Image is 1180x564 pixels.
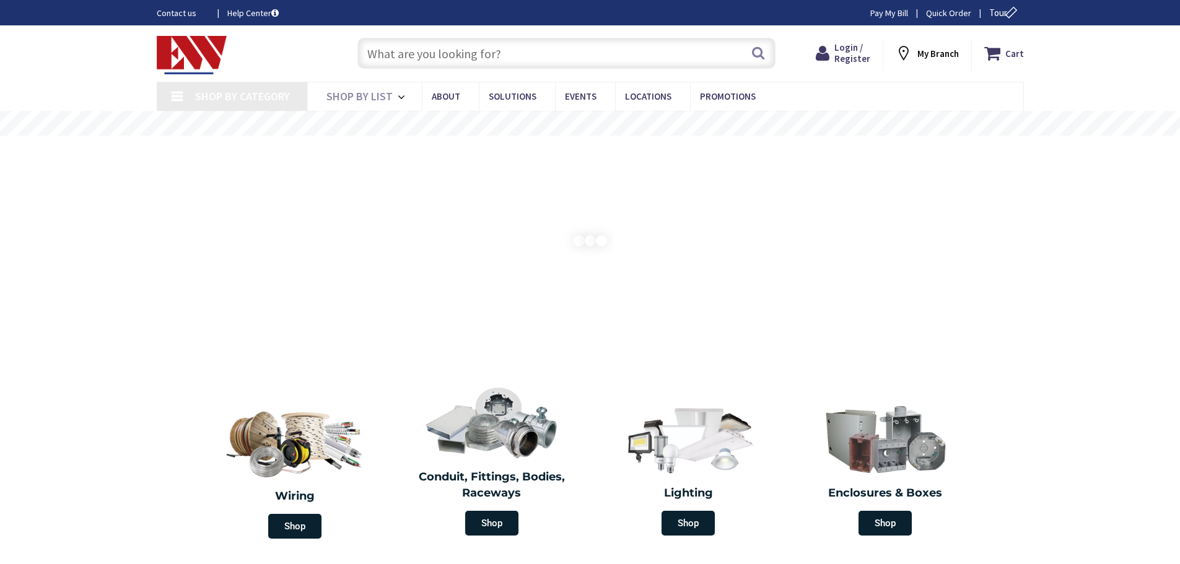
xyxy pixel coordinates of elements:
[859,511,912,536] span: Shop
[403,469,581,501] h2: Conduit, Fittings, Bodies, Raceways
[917,48,959,59] strong: My Branch
[489,90,536,102] span: Solutions
[816,42,870,64] a: Login / Register
[625,90,671,102] span: Locations
[593,396,784,542] a: Lighting Shop
[565,90,597,102] span: Events
[984,42,1024,64] a: Cart
[203,488,388,505] h2: Wiring
[157,7,208,19] a: Contact us
[432,90,460,102] span: About
[989,7,1021,19] span: Tour
[790,396,981,542] a: Enclosures & Boxes Shop
[326,89,393,103] span: Shop By List
[796,485,974,501] h2: Enclosures & Boxes
[465,511,518,536] span: Shop
[895,42,959,64] div: My Branch
[268,514,321,539] span: Shop
[1005,42,1024,64] strong: Cart
[227,7,279,19] a: Help Center
[197,396,394,545] a: Wiring Shop
[926,7,971,19] a: Quick Order
[834,41,870,64] span: Login / Register
[600,485,778,501] h2: Lighting
[195,89,290,103] span: Shop By Category
[700,90,756,102] span: Promotions
[357,38,776,69] input: What are you looking for?
[396,380,587,542] a: Conduit, Fittings, Bodies, Raceways Shop
[870,7,908,19] a: Pay My Bill
[662,511,715,536] span: Shop
[157,36,227,74] img: Electrical Wholesalers, Inc.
